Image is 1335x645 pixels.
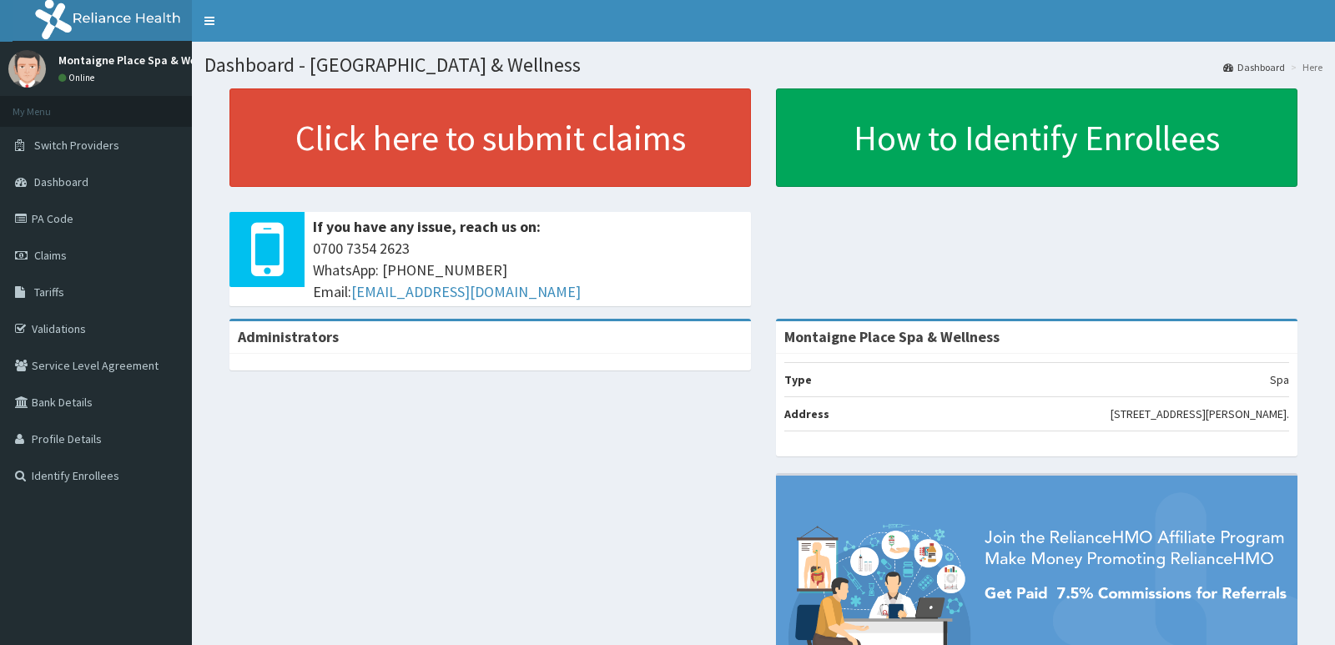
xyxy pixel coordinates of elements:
b: Administrators [238,327,339,346]
span: Tariffs [34,285,64,300]
a: [EMAIL_ADDRESS][DOMAIN_NAME] [351,282,581,301]
p: Spa [1270,371,1289,388]
b: Address [784,406,829,421]
a: Click here to submit claims [229,88,751,187]
b: If you have any issue, reach us on: [313,217,541,236]
h1: Dashboard - [GEOGRAPHIC_DATA] & Wellness [204,54,1322,76]
span: 0700 7354 2623 WhatsApp: [PHONE_NUMBER] Email: [313,238,743,302]
li: Here [1287,60,1322,74]
span: Switch Providers [34,138,119,153]
p: Montaigne Place Spa & Wellness [58,54,227,66]
p: [STREET_ADDRESS][PERSON_NAME]. [1111,406,1289,422]
strong: Montaigne Place Spa & Wellness [784,327,1000,346]
a: Online [58,72,98,83]
b: Type [784,372,812,387]
img: User Image [8,50,46,88]
span: Dashboard [34,174,88,189]
a: How to Identify Enrollees [776,88,1297,187]
a: Dashboard [1223,60,1285,74]
span: Claims [34,248,67,263]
